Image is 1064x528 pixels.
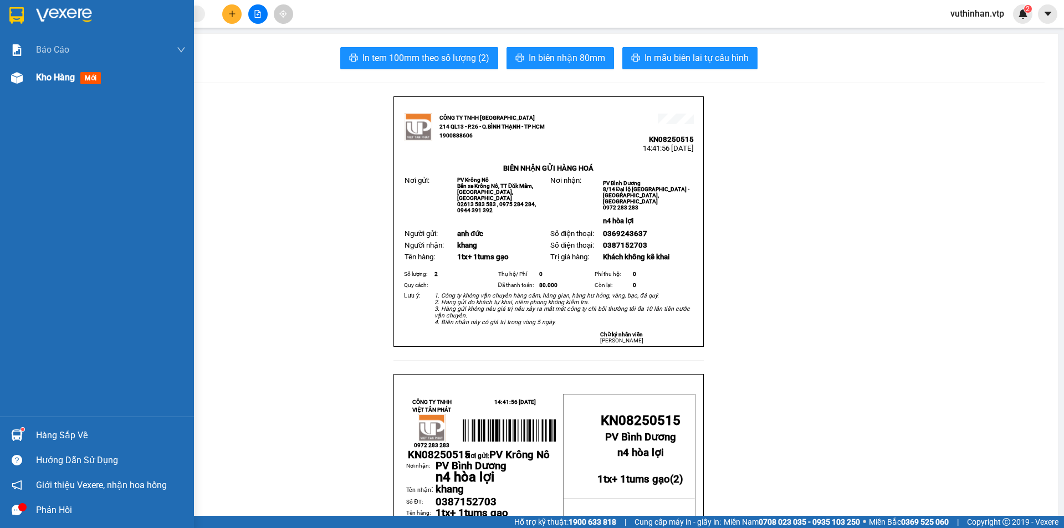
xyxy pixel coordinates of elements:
[457,183,533,201] span: Bến xe Krông Nô, TT Đăk Mâm, [GEOGRAPHIC_DATA], [GEOGRAPHIC_DATA]
[600,331,643,337] strong: Chữ ký nhân viên
[539,282,557,288] span: 80.000
[436,507,508,519] span: 1tx+ 1tums gạo
[36,427,186,444] div: Hàng sắp về
[603,241,647,249] span: 0387152703
[673,473,679,485] span: 2
[503,164,594,172] strong: BIÊN NHẬN GỬI HÀNG HOÁ
[603,217,633,225] span: n4 hòa lợi
[11,429,23,441] img: warehouse-icon
[405,241,444,249] span: Người nhận:
[402,269,433,280] td: Số lượng:
[603,229,647,238] span: 0369243637
[863,520,866,524] span: ⚪️
[603,180,641,186] span: PV Bình Dương
[497,269,538,280] td: Thụ hộ/ Phí
[21,428,24,431] sup: 1
[436,496,497,508] span: 0387152703
[406,484,433,494] span: :
[597,473,670,485] span: 1tx+ 1tums gạo
[603,186,689,204] span: 8/14 Đại lộ [GEOGRAPHIC_DATA] - [GEOGRAPHIC_DATA], [GEOGRAPHIC_DATA]
[406,509,435,519] td: Tên hàng:
[254,10,262,18] span: file-add
[1043,9,1053,19] span: caret-down
[434,271,438,277] span: 2
[36,72,75,83] span: Kho hàng
[869,516,949,528] span: Miền Bắc
[550,253,589,261] span: Trị giá hàng:
[412,399,452,413] strong: CÔNG TY TNHH VIỆT TÂN PHÁT
[644,51,749,65] span: In mẫu biên lai tự cấu hình
[631,53,640,64] span: printer
[38,66,129,75] strong: BIÊN NHẬN GỬI HÀNG HOÁ
[11,25,25,53] img: logo
[497,280,538,291] td: Đã thanh toán:
[617,447,664,459] span: n4 hòa lợi
[649,135,694,143] span: KN08250515
[362,51,489,65] span: In tem 100mm theo số lượng (2)
[11,72,23,84] img: warehouse-icon
[957,516,959,528] span: |
[436,483,464,495] span: khang
[507,47,614,69] button: printerIn biên nhận 80mm
[85,77,103,93] span: Nơi nhận:
[228,10,236,18] span: plus
[9,7,24,24] img: logo-vxr
[12,455,22,465] span: question-circle
[111,80,149,86] span: PV Bình Dương
[901,517,949,526] strong: 0369 525 060
[550,229,594,238] span: Số điện thoại:
[12,480,22,490] span: notification
[515,53,524,64] span: printer
[597,461,683,485] strong: ( )
[457,201,536,213] span: 02613 583 583 , 0975 284 284, 0944 391 392
[406,496,435,509] td: Số ĐT:
[489,449,550,461] span: PV Krông Nô
[514,516,616,528] span: Hỗ trợ kỹ thuật:
[402,280,433,291] td: Quy cách:
[406,462,435,484] td: Nơi nhận:
[434,292,690,326] em: 1. Công ty không vận chuyển hàng cấm, hàng gian, hàng hư hỏng, vàng, bạc, đá quý. 2. Hàng gửi do ...
[222,4,242,24] button: plus
[36,43,69,57] span: Báo cáo
[29,18,90,59] strong: CÔNG TY TNHH [GEOGRAPHIC_DATA] 214 QL13 - P.26 - Q.BÌNH THẠNH - TP HCM 1900888606
[274,4,293,24] button: aim
[550,241,594,249] span: Số điện thoại:
[405,253,435,261] span: Tên hàng:
[593,269,632,280] td: Phí thu hộ:
[404,292,421,299] span: Lưu ý:
[494,399,536,405] span: 14:41:56 [DATE]
[12,505,22,515] span: message
[622,47,758,69] button: printerIn mẫu biên lai tự cấu hình
[605,431,676,443] span: PV Bình Dương
[942,7,1013,20] span: vuthinhan.vtp
[405,229,438,238] span: Người gửi:
[457,229,483,238] span: anh đức
[603,204,638,211] span: 0972 283 283
[593,280,632,291] td: Còn lại:
[625,516,626,528] span: |
[465,452,550,460] span: Nơi gửi:
[1018,9,1028,19] img: icon-new-feature
[1024,5,1032,13] sup: 2
[550,176,581,184] span: Nơi nhận:
[36,478,167,492] span: Giới thiệu Vexere, nhận hoa hồng
[11,44,23,56] img: solution-icon
[36,452,186,469] div: Hướng dẫn sử dụng
[279,10,287,18] span: aim
[38,78,69,84] span: PV Krông Nô
[600,337,643,344] span: [PERSON_NAME]
[406,486,431,494] span: Tên nhận
[601,413,681,428] span: KN08250515
[569,517,616,526] strong: 1900 633 818
[340,47,498,69] button: printerIn tem 100mm theo số lượng (2)
[414,442,449,448] span: 0972 283 283
[724,516,860,528] span: Miền Nam
[111,42,156,50] span: KN08250515
[1038,4,1057,24] button: caret-down
[177,45,186,54] span: down
[1002,518,1010,526] span: copyright
[36,502,186,519] div: Phản hồi
[539,271,543,277] span: 0
[633,271,636,277] span: 0
[603,253,669,261] span: Khách không kê khai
